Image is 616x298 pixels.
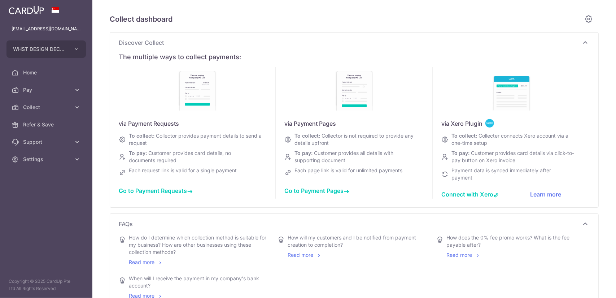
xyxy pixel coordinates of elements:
div: via Payment Pages [284,119,432,128]
span: Collector provides payment details to send a request [129,133,262,146]
span: Discover Collect [119,38,581,47]
h5: Collect dashboard [110,13,581,25]
div: Discover Collect [119,50,590,202]
span: Payment data is synced immediately after payment [451,167,551,181]
a: Go to Payment Requests [119,187,193,194]
div: When will I receive the payment in my company's bank account? [129,275,270,289]
span: Each request link is valid for a single payment [129,167,237,173]
span: Collector is not required to provide any details upfront [294,133,414,146]
img: <span class="translation_missing" title="translation missing: en.collect_dashboard.discover.cards... [485,119,494,128]
a: Connect with Xero [441,191,499,198]
span: Refer & Save [23,121,71,128]
span: To pay: [451,150,469,156]
a: Learn more [530,191,562,198]
p: [EMAIL_ADDRESS][DOMAIN_NAME] [12,25,81,33]
p: Discover Collect [119,38,590,47]
div: The multiple ways to collect payments: [119,53,590,61]
span: To pay: [129,150,147,156]
span: Customer provides card details via click-to-pay button on Xero invoice [451,150,574,163]
a: Read more [129,259,163,265]
span: WHST DESIGN DECO PTE. LTD. [13,46,66,53]
a: Read more [288,252,322,258]
span: Home [23,69,71,76]
span: Support [23,138,71,146]
span: Each page link is valid for unlimited payments [294,167,402,173]
p: FAQs [119,220,590,228]
span: To collect: [451,133,477,139]
span: Collect [23,104,71,111]
span: To collect: [129,133,154,139]
img: discover-payment-pages-940d318898c69d434d935dddd9c2ffb4de86cb20fe041a80db9227a4a91428ac.jpg [332,67,376,111]
button: WHST DESIGN DECO PTE. LTD. [6,40,86,58]
a: Go to Payment Pages [284,187,349,194]
div: How does the 0% fee promo works? What is the fee payable after? [447,234,585,249]
div: via Xero Plugin [441,119,590,128]
span: Customer provides card details, no documents required [129,150,231,163]
div: via Payment Requests [119,119,275,128]
span: Pay [23,86,71,94]
span: To pay: [294,150,313,156]
img: discover-payment-requests-886a7fde0c649710a92187107502557eb2ad8374a8eb2e525e76f9e186b9ffba.jpg [175,67,219,111]
span: FAQs [119,220,581,228]
a: Read more [447,252,481,258]
span: Collecter connects Xero account via a one-time setup [451,133,568,146]
img: discover-xero-sg-b5e0f4a20565c41d343697c4b648558ec96bb2b1b9ca64f21e4d1c2465932dfb.jpg [490,67,533,111]
span: Customer provides all details with supporting document [294,150,393,163]
div: How do I determine which collection method is suitable for my business? How are other businesses ... [129,234,267,256]
span: To collect: [294,133,320,139]
div: How will my customers and I be notified from payment creation to completion? [288,234,426,249]
span: Settings [23,156,71,163]
img: CardUp [9,6,44,14]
